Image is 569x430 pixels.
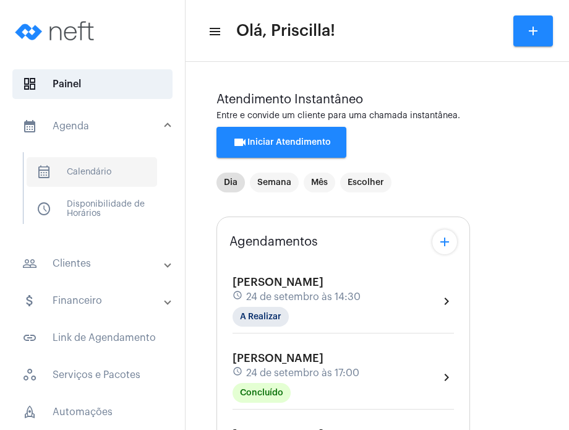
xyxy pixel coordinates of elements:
[250,173,299,192] mat-chip: Semana
[233,307,289,327] mat-chip: A Realizar
[233,135,247,150] mat-icon: videocam
[22,405,37,419] span: sidenav icon
[7,146,185,241] div: sidenav iconAgenda
[216,173,245,192] mat-chip: Dia
[233,353,323,364] span: [PERSON_NAME]
[27,194,157,224] span: Disponibilidade de Horários
[22,330,37,345] mat-icon: sidenav icon
[233,366,244,380] mat-icon: schedule
[10,6,103,56] img: logo-neft-novo-2.png
[36,202,51,217] span: sidenav icon
[229,235,318,249] span: Agendamentos
[233,277,323,288] span: [PERSON_NAME]
[437,234,452,249] mat-icon: add
[439,294,454,309] mat-icon: chevron_right
[246,291,361,303] span: 24 de setembro às 14:30
[304,173,335,192] mat-chip: Mês
[340,173,391,192] mat-chip: Escolher
[233,138,331,147] span: Iniciar Atendimento
[236,21,335,41] span: Olá, Priscilla!
[36,165,51,179] span: sidenav icon
[216,93,538,106] div: Atendimento Instantâneo
[22,293,165,308] mat-panel-title: Financeiro
[22,368,37,382] span: sidenav icon
[12,323,173,353] span: Link de Agendamento
[216,111,538,121] div: Entre e convide um cliente para uma chamada instantânea.
[439,370,454,385] mat-icon: chevron_right
[12,360,173,390] span: Serviços e Pacotes
[22,119,37,134] mat-icon: sidenav icon
[22,256,165,271] mat-panel-title: Clientes
[12,397,173,427] span: Automações
[22,256,37,271] mat-icon: sidenav icon
[22,293,37,308] mat-icon: sidenav icon
[7,106,185,146] mat-expansion-panel-header: sidenav iconAgenda
[12,69,173,99] span: Painel
[526,24,541,38] mat-icon: add
[233,290,244,304] mat-icon: schedule
[216,127,346,158] button: Iniciar Atendimento
[7,249,185,278] mat-expansion-panel-header: sidenav iconClientes
[22,77,37,92] span: sidenav icon
[7,286,185,316] mat-expansion-panel-header: sidenav iconFinanceiro
[246,368,359,379] span: 24 de setembro às 17:00
[233,383,291,403] mat-chip: Concluído
[22,119,165,134] mat-panel-title: Agenda
[208,24,220,39] mat-icon: sidenav icon
[27,157,157,187] span: Calendário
